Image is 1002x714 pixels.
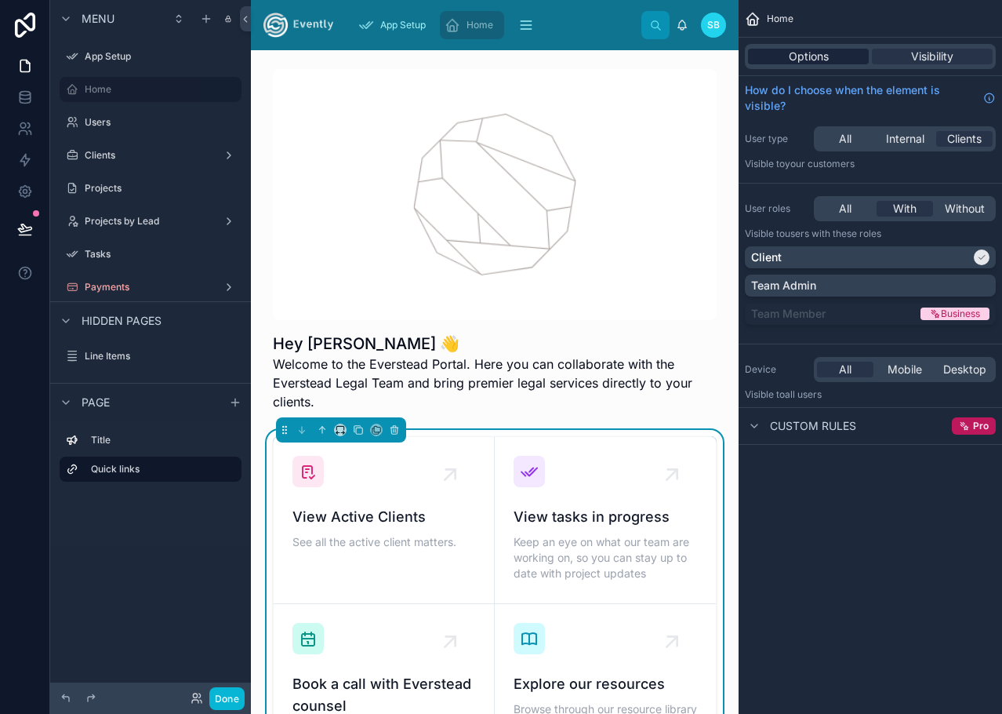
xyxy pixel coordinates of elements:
[886,131,924,147] span: Internal
[947,131,982,147] span: Clients
[60,110,241,135] a: Users
[943,362,986,377] span: Desktop
[292,534,475,550] span: See all the active client matters.
[85,116,238,129] label: Users
[346,8,641,42] div: scrollable content
[85,350,238,362] label: Line Items
[60,77,241,102] a: Home
[85,215,216,228] label: Projects by Lead
[707,19,720,31] span: SB
[745,363,808,376] label: Device
[893,201,917,217] span: With
[514,673,697,695] span: Explore our resources
[60,209,241,234] a: Projects by Lead
[60,242,241,267] a: Tasks
[785,388,822,400] span: all users
[85,248,238,260] label: Tasks
[60,143,241,168] a: Clients
[911,49,953,64] span: Visibility
[263,13,333,38] img: App logo
[209,687,245,710] button: Done
[85,149,216,162] label: Clients
[50,421,251,497] div: scrollable content
[514,506,697,528] span: View tasks in progress
[82,11,114,27] span: Menu
[839,362,851,377] span: All
[745,82,977,114] span: How do I choose when the element is visible?
[60,275,241,300] a: Payments
[91,463,229,475] label: Quick links
[745,388,996,401] p: Visible to
[751,250,782,265] p: Client
[973,420,989,432] span: Pro
[60,176,241,201] a: Projects
[770,418,856,434] span: Custom rules
[467,19,493,31] span: Home
[945,201,985,217] span: Without
[60,344,241,369] a: Line Items
[85,281,216,293] label: Payments
[839,131,851,147] span: All
[91,434,235,446] label: Title
[745,228,996,240] p: Visible to
[495,437,716,604] a: View tasks in progressKeep an eye on what our team are working on, so you can stay up to date wit...
[85,50,238,63] label: App Setup
[745,133,808,145] label: User type
[751,306,826,322] p: Team Member
[751,278,816,293] p: Team Admin
[839,201,851,217] span: All
[440,11,504,39] a: Home
[888,362,922,377] span: Mobile
[785,228,881,239] span: Users with these roles
[85,182,238,195] label: Projects
[941,308,980,320] span: Business
[767,13,793,25] span: Home
[380,19,426,31] span: App Setup
[85,83,232,96] label: Home
[274,437,495,604] a: View Active ClientsSee all the active client matters.
[785,158,855,169] span: Your customers
[82,395,110,410] span: Page
[82,313,162,329] span: Hidden pages
[745,202,808,215] label: User roles
[745,158,996,170] p: Visible to
[60,44,241,69] a: App Setup
[292,506,475,528] span: View Active Clients
[789,49,829,64] span: Options
[514,534,697,581] span: Keep an eye on what our team are working on, so you can stay up to date with project updates
[745,82,996,114] a: How do I choose when the element is visible?
[354,11,437,39] a: App Setup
